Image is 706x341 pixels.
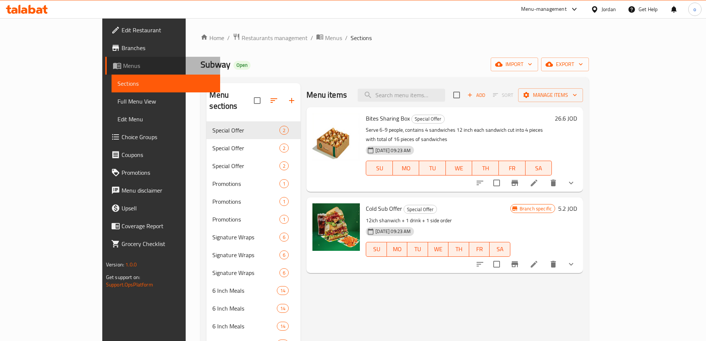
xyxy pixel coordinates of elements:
button: delete [544,255,562,273]
h6: 5.2 JOD [558,203,577,214]
nav: breadcrumb [200,33,589,43]
span: Add item [464,89,488,101]
span: Signature Wraps [212,250,279,259]
button: Add section [283,92,301,109]
svg: Show Choices [567,178,576,187]
button: Manage items [518,88,583,102]
span: 14 [277,323,288,330]
span: Signature Wraps [212,268,279,277]
span: 2 [280,163,288,170]
span: Grocery Checklist [122,239,214,248]
span: TH [475,163,496,174]
span: Sections [117,79,214,88]
div: 6 Inch Meals14 [206,299,301,317]
span: Restaurants management [242,33,308,42]
a: Grocery Checklist [105,235,220,253]
span: Sort sections [265,92,283,109]
svg: Show Choices [567,260,576,269]
div: items [279,233,289,242]
button: TH [472,161,499,176]
div: Special Offer [411,115,445,124]
span: Special Offer [212,161,279,170]
a: Edit menu item [530,178,538,187]
span: 1 [280,198,288,205]
p: Serve 6-9 people, contains 4 sandwiches 12 inch each sandwich cut into 4 pieces with total of 16 ... [366,125,552,144]
a: Choice Groups [105,128,220,146]
span: Bites Sharing Box [366,113,410,124]
div: Special Offer2 [206,121,301,139]
button: WE [446,161,473,176]
span: Select section [449,87,464,103]
button: show more [562,174,580,192]
div: items [279,144,289,153]
a: Upsell [105,199,220,217]
a: Support.OpsPlatform [106,280,153,289]
div: Promotions1 [206,175,301,193]
input: search [358,89,445,102]
div: Special Offer2 [206,157,301,175]
span: Branches [122,43,214,52]
div: Open [233,61,251,70]
button: show more [562,255,580,273]
span: 14 [277,287,288,294]
span: 6 Inch Meals [212,286,277,295]
span: Edit Restaurant [122,26,214,35]
span: SU [369,244,384,255]
span: Promotions [212,179,279,188]
img: Bites Sharing Box [312,113,360,161]
li: / [311,33,313,42]
span: WE [431,244,446,255]
span: 2 [280,145,288,152]
button: FR [499,161,526,176]
button: TU [407,242,428,257]
div: items [279,215,289,224]
span: TH [451,244,466,255]
div: items [277,286,289,295]
div: Jordan [601,5,616,13]
span: Choice Groups [122,132,214,141]
span: Promotions [212,197,279,206]
span: 1 [280,216,288,223]
button: FR [469,242,490,257]
div: items [279,250,289,259]
div: Menu-management [521,5,567,14]
span: Cold Sub Offer [366,203,402,214]
button: SU [366,242,387,257]
span: MO [390,244,405,255]
div: Promotions1 [206,210,301,228]
span: Sections [351,33,372,42]
div: 6 Inch Meals14 [206,317,301,335]
span: Menus [123,61,214,70]
span: 6 Inch Meals [212,322,277,331]
button: Branch-specific-item [506,174,524,192]
button: SA [526,161,552,176]
span: SA [493,244,507,255]
span: Signature Wraps [212,233,279,242]
div: Promotions [212,215,279,224]
a: Promotions [105,164,220,181]
span: FR [502,163,523,174]
a: Menu disclaimer [105,181,220,199]
span: [DATE] 09:23 AM [372,228,414,235]
a: Edit Menu [112,110,220,128]
span: Version: [106,260,124,269]
span: WE [449,163,470,174]
h6: 26.6 JOD [555,113,577,124]
span: Select all sections [249,93,265,108]
span: 6 [280,252,288,259]
button: import [491,58,538,71]
span: Coupons [122,150,214,159]
button: MO [387,242,408,257]
span: TU [422,163,443,174]
div: Promotions1 [206,193,301,210]
span: Special Offer [404,205,437,214]
span: Select to update [489,256,504,272]
span: Menu disclaimer [122,186,214,195]
a: Edit menu item [530,260,538,269]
